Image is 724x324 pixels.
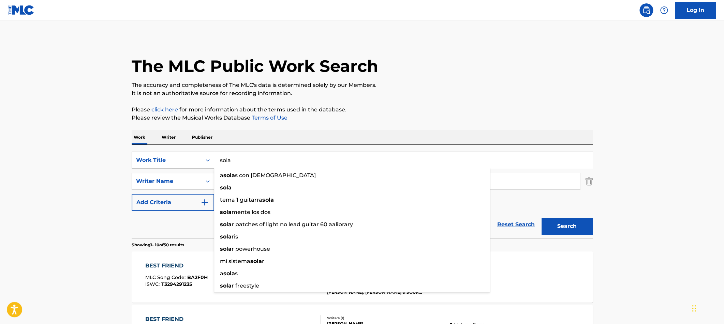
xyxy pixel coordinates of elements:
span: r [262,258,264,264]
button: Search [542,218,593,235]
span: tema 1 guitarra [220,197,262,203]
p: The accuracy and completeness of The MLC's data is determined solely by our Members. [132,81,593,89]
div: BEST FRIEND [145,315,208,323]
span: s [235,270,238,277]
div: BEST FRIEND [145,262,208,270]
a: click here [151,106,178,113]
span: r powerhouse [232,246,270,252]
p: Please for more information about the terms used in the database. [132,106,593,114]
strong: sola [220,184,232,191]
img: help [660,6,668,14]
a: Public Search [639,3,653,17]
span: r patches of light no lead guitar 60 aalibrary [232,221,353,228]
strong: sola [220,233,232,240]
span: r freestyle [232,282,259,289]
span: mi sistema [220,258,250,264]
img: search [642,6,650,14]
p: Work [132,130,147,144]
span: mente los dos [232,209,270,215]
span: ris [232,233,238,240]
a: BEST FRIENDMLC Song Code:BA2F0HISWC:T3294291235Writers (2)[PERSON_NAME] [PERSON_NAME], [PERSON_NA... [132,251,593,303]
strong: sola [250,258,262,264]
span: T3294291235 [161,281,192,287]
p: It is not an authoritative source for recording information. [132,89,593,97]
span: a [220,172,223,179]
button: Add Criteria [132,194,214,211]
h1: The MLC Public Work Search [132,56,378,76]
p: Please review the Musical Works Database [132,114,593,122]
p: Writer [160,130,178,144]
div: Drag [692,298,696,319]
p: Showing 1 - 10 of 50 results [132,242,184,248]
span: BA2F0H [187,274,208,280]
strong: sola [220,282,232,289]
img: MLC Logo [8,5,34,15]
div: Work Title [136,156,197,164]
strong: sola [220,246,232,252]
span: s con [DEMOGRAPHIC_DATA] [235,172,316,179]
a: Terms of Use [250,114,287,121]
div: Help [657,3,671,17]
iframe: Chat Widget [690,291,724,324]
span: ISWC : [145,281,161,287]
div: Writers ( 1 ) [327,315,430,321]
div: Writer Name [136,177,197,185]
span: a [220,270,223,277]
strong: sola [262,197,274,203]
strong: sola [220,209,232,215]
a: Log In [675,2,716,19]
strong: sola [220,221,232,228]
strong: sola [223,172,235,179]
img: Delete Criterion [585,173,593,190]
a: Reset Search [494,217,538,232]
strong: sola [223,270,235,277]
span: MLC Song Code : [145,274,187,280]
p: Publisher [190,130,215,144]
img: 9d2ae6d4665cec9f34b9.svg [201,198,209,206]
form: Search Form [132,152,593,238]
